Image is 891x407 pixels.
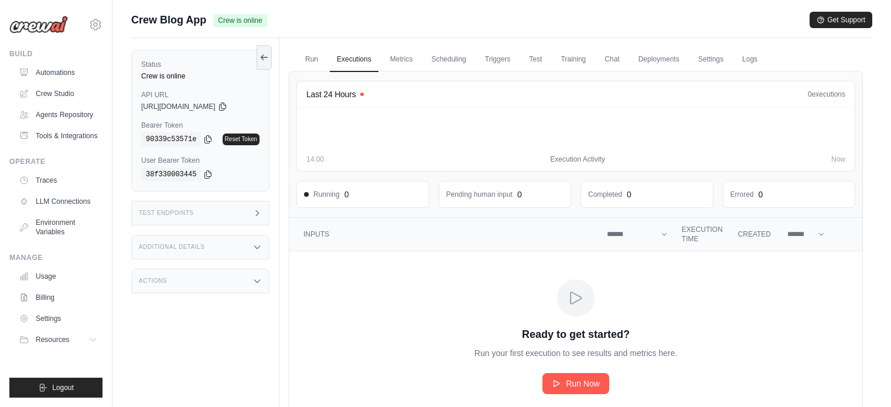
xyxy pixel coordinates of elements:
p: Run your first execution to see results and metrics here. [474,347,677,359]
a: Billing [14,288,103,307]
a: Environment Variables [14,213,103,241]
span: 0 [808,90,812,98]
div: 0 [627,189,631,200]
a: Reset Token [223,134,260,145]
span: [URL][DOMAIN_NAME] [141,102,216,111]
div: Operate [9,157,103,166]
div: 0 [344,189,349,200]
button: Get Support [810,12,872,28]
span: Crew Blog App [131,12,206,28]
th: Inputs [289,218,600,251]
th: Created [731,218,778,251]
div: Manage [9,253,103,262]
a: Usage [14,267,103,286]
a: Settings [691,47,730,72]
img: Logo [9,16,68,33]
div: 0 [517,189,522,200]
button: Logout [9,378,103,398]
a: Automations [14,63,103,82]
span: Resources [36,335,69,344]
span: Now [831,155,845,164]
span: Run Now [566,378,600,389]
span: Logout [52,383,74,392]
div: Build [9,49,103,59]
p: Ready to get started? [522,326,630,343]
code: 38f330003445 [141,167,201,182]
span: 14:00 [306,155,324,164]
a: Traces [14,171,103,190]
a: Run Now [542,373,609,394]
span: Execution Activity [550,155,605,164]
label: Bearer Token [141,121,260,130]
a: Tools & Integrations [14,126,103,145]
h4: Last 24 Hours [306,88,356,100]
a: Scheduling [424,47,473,72]
a: Run [298,47,325,72]
span: Running [304,190,340,199]
a: Deployments [631,47,687,72]
dd: Pending human input [446,190,513,199]
a: LLM Connections [14,192,103,211]
a: Metrics [383,47,420,72]
dd: Errored [730,190,754,199]
th: Execution Time [675,218,731,251]
a: Test [522,47,549,72]
h3: Actions [139,278,167,285]
a: Settings [14,309,103,328]
h3: Test Endpoints [139,210,194,217]
div: executions [808,90,845,99]
label: Status [141,60,260,69]
label: User Bearer Token [141,156,260,165]
code: 90339c53571e [141,132,201,146]
div: 0 [759,189,763,200]
a: Executions [330,47,378,72]
dd: Completed [588,190,622,199]
div: Crew is online [141,71,260,81]
a: Logs [735,47,764,72]
h3: Additional Details [139,244,204,251]
button: Resources [14,330,103,349]
a: Training [554,47,593,72]
a: Crew Studio [14,84,103,103]
a: Agents Repository [14,105,103,124]
a: Chat [598,47,626,72]
label: API URL [141,90,260,100]
a: Triggers [478,47,518,72]
span: Crew is online [213,14,267,27]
